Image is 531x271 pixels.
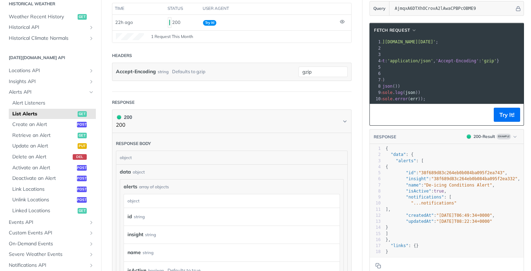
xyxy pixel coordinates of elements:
canvas: Line Graph [116,33,144,40]
h2: [DATE][DOMAIN_NAME] API [5,55,96,61]
span: log [395,90,403,95]
div: 12 [370,213,381,219]
span: Update an Alert [12,143,76,150]
span: "data" [391,152,406,157]
span: "...notifications" [411,201,457,206]
span: Deactivate an Alert [12,175,75,182]
a: Alert Listeners [9,98,96,108]
span: post [77,197,87,203]
span: 1 Request This Month [151,33,193,40]
span: get [78,14,87,20]
span: Linked Locations [12,207,76,214]
span: 200 [169,20,170,25]
button: Show subpages for Events API [88,220,94,225]
button: Copy to clipboard [373,260,383,271]
button: Show subpages for Insights API [88,79,94,84]
span: "insight" [406,176,429,181]
span: "createdAt" [406,213,434,218]
span: "alerts" [396,158,416,163]
span: { [386,146,388,151]
span: 'gzip' [481,58,497,63]
span: : [ [386,195,452,200]
a: Historical APIShow subpages for Historical API [5,22,96,33]
a: Locations APIShow subpages for Locations API [5,65,96,76]
button: Show subpages for Historical Climate Normals [88,36,94,41]
span: put [78,143,87,149]
span: : {} [386,243,419,248]
div: 10 [370,200,381,206]
span: post [77,122,87,127]
a: Linked Locationsget [9,206,96,216]
a: Activate an Alertpost [9,163,96,173]
span: Unlink Locations [12,196,75,203]
span: Query [373,5,386,12]
button: fetch Request [372,27,419,34]
span: { [386,164,388,169]
span: } [386,225,388,230]
span: Historical API [9,24,87,31]
div: 6 [370,176,381,182]
span: del [73,154,87,160]
span: Delete an Alert [12,153,71,160]
div: object [133,169,145,175]
div: string [145,229,156,240]
div: 16 [370,237,381,243]
span: post [77,187,87,192]
span: : [ [386,158,424,163]
div: 200 [116,113,132,121]
button: Query [370,1,389,15]
span: "[DATE]T06:49:34+0000" [437,213,492,218]
svg: Chevron [342,119,348,124]
a: Notifications APIShow subpages for Notifications API [5,260,96,271]
div: 15 [370,231,381,237]
a: Link Locationspost [9,184,96,195]
a: Custom Events APIShow subpages for Custom Events API [5,228,96,238]
span: . ( . ( )); [339,96,426,101]
span: ; [339,39,438,44]
div: 3 [370,158,381,164]
button: Try It! [494,108,520,122]
span: Retrieve an Alert [12,132,76,139]
div: 8 [370,188,381,194]
span: 22h ago [115,19,133,25]
div: 5 [370,64,382,70]
span: error [395,96,408,101]
p: 200 [116,121,132,129]
div: 4 [370,164,381,170]
span: 'application/json' [387,58,433,63]
span: json [382,84,393,89]
button: Show subpages for Locations API [88,68,94,74]
span: get [78,208,87,214]
div: 17 [370,243,381,249]
span: json [405,90,415,95]
span: Events API [9,219,87,226]
span: Create an Alert [12,121,75,128]
div: 1 [370,39,382,45]
button: Hide subpages for Alerts API [88,89,94,95]
input: apikey [391,1,514,15]
span: 200 [117,115,121,119]
span: "38f689d83c264eb0b084ba095f2ea332" [431,176,518,181]
a: Retrieve an Alertget [9,130,96,141]
div: 7 [370,182,381,188]
div: string [143,247,153,258]
span: get [78,133,87,138]
a: On-Demand EventsShow subpages for On-Demand Events [5,239,96,249]
span: Link Locations [12,186,75,193]
span: "id" [406,170,416,175]
div: 13 [370,219,381,225]
span: "isActive" [406,189,431,194]
h2: Historical Weather [5,1,96,7]
div: 2 [370,45,382,51]
span: Locations API [9,67,87,74]
span: Severe Weather Events [9,251,87,258]
a: Unlink Locationspost [9,195,96,205]
span: 'Accept-Encoding' [436,58,479,63]
span: : , [386,213,495,218]
a: Historical Climate NormalsShow subpages for Historical Climate Normals [5,33,96,44]
button: 200 200200 [116,113,348,129]
span: Alerts API [9,89,87,96]
a: Weather Recent Historyget [5,12,96,22]
span: Notifications API [9,262,87,269]
button: Copy to clipboard [373,109,383,120]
